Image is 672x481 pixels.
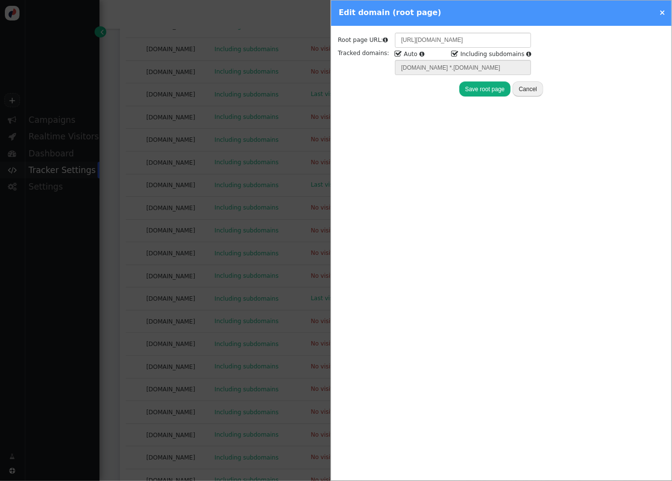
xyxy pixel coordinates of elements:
[659,8,666,17] a: ×
[383,37,388,43] span: 
[513,81,543,96] button: Cancel
[526,51,531,57] span: 
[452,48,459,59] span: 
[395,48,403,59] span: 
[338,33,394,48] td: Root page URL:
[459,81,511,96] button: Save root page
[395,51,417,58] label: Auto
[338,49,394,76] td: Tracked domains:
[452,51,525,58] label: Including subdomains
[419,51,424,57] span: 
